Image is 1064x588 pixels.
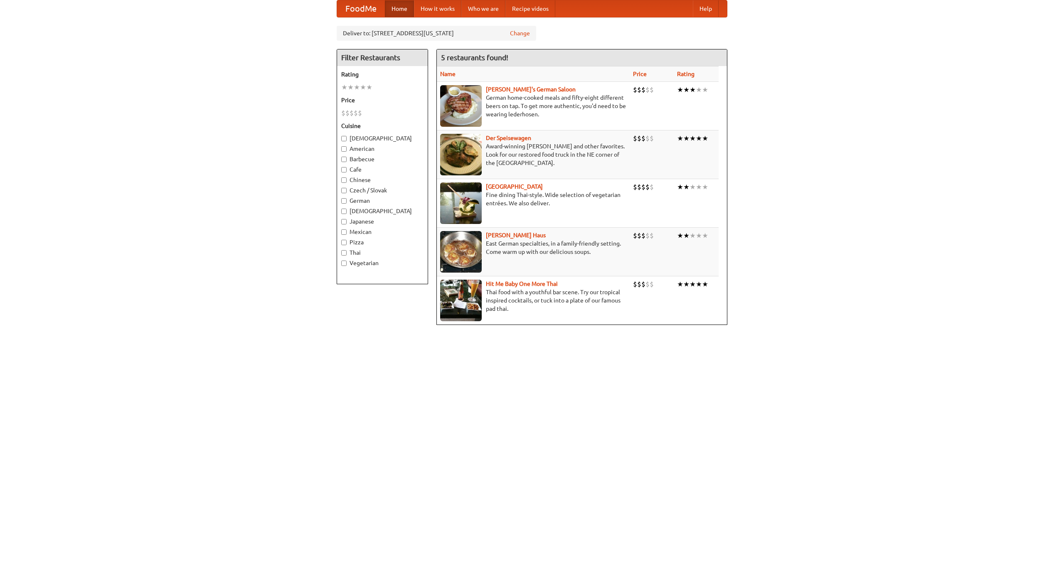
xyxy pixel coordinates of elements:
a: Name [440,71,456,77]
li: ★ [702,280,708,289]
li: ★ [341,83,347,92]
li: ★ [690,231,696,240]
input: Chinese [341,177,347,183]
a: Who we are [461,0,505,17]
li: $ [650,134,654,143]
li: $ [637,134,641,143]
li: $ [358,108,362,118]
label: Cafe [341,165,424,174]
li: ★ [696,134,702,143]
li: $ [645,231,650,240]
a: [PERSON_NAME]'s German Saloon [486,86,576,93]
li: ★ [696,85,702,94]
label: Barbecue [341,155,424,163]
li: ★ [690,280,696,289]
img: kohlhaus.jpg [440,231,482,273]
li: ★ [360,83,366,92]
li: ★ [677,134,683,143]
li: $ [637,231,641,240]
li: ★ [354,83,360,92]
input: [DEMOGRAPHIC_DATA] [341,209,347,214]
img: babythai.jpg [440,280,482,321]
input: Thai [341,250,347,256]
li: $ [645,280,650,289]
h5: Price [341,96,424,104]
div: Deliver to: [STREET_ADDRESS][US_STATE] [337,26,536,41]
li: $ [354,108,358,118]
li: ★ [683,231,690,240]
li: $ [641,280,645,289]
li: $ [641,134,645,143]
li: ★ [683,280,690,289]
li: ★ [702,134,708,143]
li: $ [350,108,354,118]
img: speisewagen.jpg [440,134,482,175]
li: ★ [690,85,696,94]
li: ★ [677,280,683,289]
img: satay.jpg [440,182,482,224]
a: Help [693,0,719,17]
label: Pizza [341,238,424,246]
a: Der Speisewagen [486,135,531,141]
label: American [341,145,424,153]
input: Japanese [341,219,347,224]
h5: Cuisine [341,122,424,130]
a: How it works [414,0,461,17]
ng-pluralize: 5 restaurants found! [441,54,508,62]
label: Mexican [341,228,424,236]
li: $ [633,85,637,94]
a: Hit Me Baby One More Thai [486,280,558,287]
label: Chinese [341,176,424,184]
input: Cafe [341,167,347,172]
label: Vegetarian [341,259,424,267]
li: ★ [696,182,702,192]
label: German [341,197,424,205]
h5: Rating [341,70,424,79]
label: Czech / Slovak [341,186,424,194]
a: [PERSON_NAME] Haus [486,232,546,239]
li: $ [345,108,350,118]
li: ★ [702,85,708,94]
a: Home [385,0,414,17]
li: ★ [683,85,690,94]
a: Change [510,29,530,37]
li: $ [641,85,645,94]
a: FoodMe [337,0,385,17]
input: Mexican [341,229,347,235]
input: German [341,198,347,204]
li: ★ [677,182,683,192]
li: $ [637,280,641,289]
li: $ [637,182,641,192]
p: Fine dining Thai-style. Wide selection of vegetarian entrées. We also deliver. [440,191,626,207]
li: ★ [696,280,702,289]
p: Award-winning [PERSON_NAME] and other favorites. Look for our restored food truck in the NE corne... [440,142,626,167]
li: ★ [347,83,354,92]
input: Pizza [341,240,347,245]
li: $ [645,85,650,94]
li: $ [637,85,641,94]
li: ★ [677,231,683,240]
label: [DEMOGRAPHIC_DATA] [341,207,424,215]
li: $ [650,182,654,192]
li: $ [645,134,650,143]
input: Czech / Slovak [341,188,347,193]
li: $ [641,231,645,240]
li: $ [650,231,654,240]
input: Barbecue [341,157,347,162]
a: Rating [677,71,695,77]
li: ★ [690,134,696,143]
input: American [341,146,347,152]
li: $ [650,280,654,289]
li: $ [633,280,637,289]
a: Recipe videos [505,0,555,17]
input: Vegetarian [341,261,347,266]
li: ★ [702,182,708,192]
li: ★ [683,182,690,192]
li: $ [633,182,637,192]
li: ★ [690,182,696,192]
li: $ [633,134,637,143]
a: [GEOGRAPHIC_DATA] [486,183,543,190]
p: German home-cooked meals and fifty-eight different beers on tap. To get more authentic, you'd nee... [440,93,626,118]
